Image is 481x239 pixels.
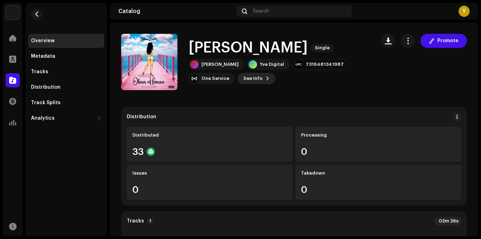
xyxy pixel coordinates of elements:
[306,62,344,67] div: 7316481341987
[28,96,104,110] re-m-nav-item: Track Splits
[420,34,467,48] button: Promote
[118,8,233,14] div: Catalog
[147,218,153,224] p-badge: 1
[201,62,239,67] div: [PERSON_NAME]
[31,100,61,106] div: Track Splits
[189,40,308,56] h1: [PERSON_NAME]
[28,49,104,63] re-m-nav-item: Metadata
[132,132,287,138] div: Distributed
[28,65,104,79] re-m-nav-item: Tracks
[6,6,20,20] img: d2aa0cbd-a7c5-4415-a2db-d89cbbfee7ff
[260,62,284,67] div: Yve Digital
[127,218,144,224] strong: Tracks
[31,69,48,75] div: Tracks
[28,111,104,125] re-m-nav-dropdown: Analytics
[301,170,456,176] div: Takedown
[253,8,269,14] span: Search
[238,73,275,84] button: See Info
[132,170,287,176] div: Issues
[127,114,156,120] div: Distribution
[435,217,461,225] div: 02m 26s
[437,34,458,48] span: Promote
[301,132,456,138] div: Processing
[31,115,55,121] div: Analytics
[311,44,334,52] span: Single
[31,54,55,59] div: Metadata
[28,80,104,94] re-m-nav-item: Distribution
[458,6,470,17] div: Y
[201,76,229,81] div: One Service
[31,38,55,44] div: Overview
[243,71,263,86] span: See Info
[31,84,61,90] div: Distribution
[28,34,104,48] re-m-nav-item: Overview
